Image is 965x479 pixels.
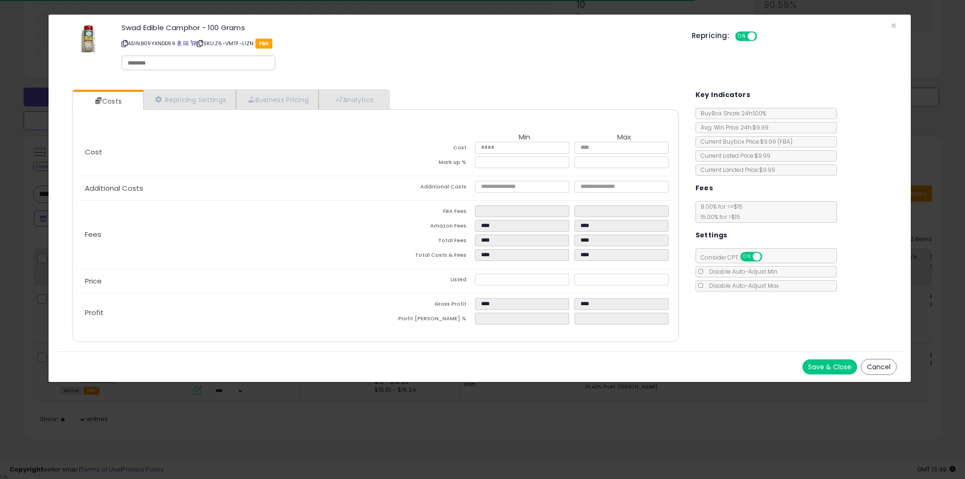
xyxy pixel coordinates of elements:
[696,166,775,174] span: Current Landed Price: $9.99
[696,109,766,117] span: BuyBox Share 24h: 100%
[183,40,188,47] a: All offer listings
[77,277,376,285] p: Price
[190,40,196,47] a: Your listing only
[756,32,771,41] span: OFF
[761,253,776,261] span: OFF
[704,282,779,290] span: Disable Auto-Adjust Max
[319,90,388,109] a: Analytics
[376,181,475,195] td: Additional Costs
[236,90,319,109] a: Business Pricing
[704,268,777,276] span: Disable Auto-Adjust Min
[122,24,678,31] h3: Swad Edible Camphor - 100 Grams
[777,138,793,146] span: ( FBA )
[255,39,273,49] span: FBA
[77,148,376,156] p: Cost
[760,138,793,146] span: $9.99
[376,235,475,249] td: Total Fees
[82,24,95,52] img: 414eui7KFNL._SL60_.jpg
[696,253,775,261] span: Consider CPT:
[143,90,237,109] a: Repricing Settings
[376,220,475,235] td: Amazon Fees
[376,156,475,171] td: Mark up %
[376,142,475,156] td: Cost
[695,229,728,241] h5: Settings
[696,213,740,221] span: 15.00 % for > $15
[695,182,713,194] h5: Fees
[696,203,743,221] span: 8.00 % for <= $15
[696,152,770,160] span: Current Listed Price: $9.99
[861,359,897,375] button: Cancel
[77,309,376,317] p: Profit
[695,89,751,101] h5: Key Indicators
[696,138,793,146] span: Current Buybox Price:
[736,32,748,41] span: ON
[77,231,376,238] p: Fees
[692,32,729,40] h5: Repricing:
[376,313,475,327] td: Profit [PERSON_NAME] %
[73,92,142,111] a: Costs
[122,36,678,51] p: ASIN: B09YXNDD59 | SKU: Z6-VMTF-L1ZN
[802,359,857,374] button: Save & Close
[177,40,182,47] a: BuyBox page
[891,19,897,32] span: ×
[376,298,475,313] td: Gross Profit
[376,205,475,220] td: FBA Fees
[696,123,769,131] span: Avg. Win Price 24h: $9.99
[475,133,574,142] th: Min
[741,253,753,261] span: ON
[574,133,674,142] th: Max
[376,274,475,288] td: Listed
[376,249,475,264] td: Total Costs & Fees
[77,185,376,192] p: Additional Costs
